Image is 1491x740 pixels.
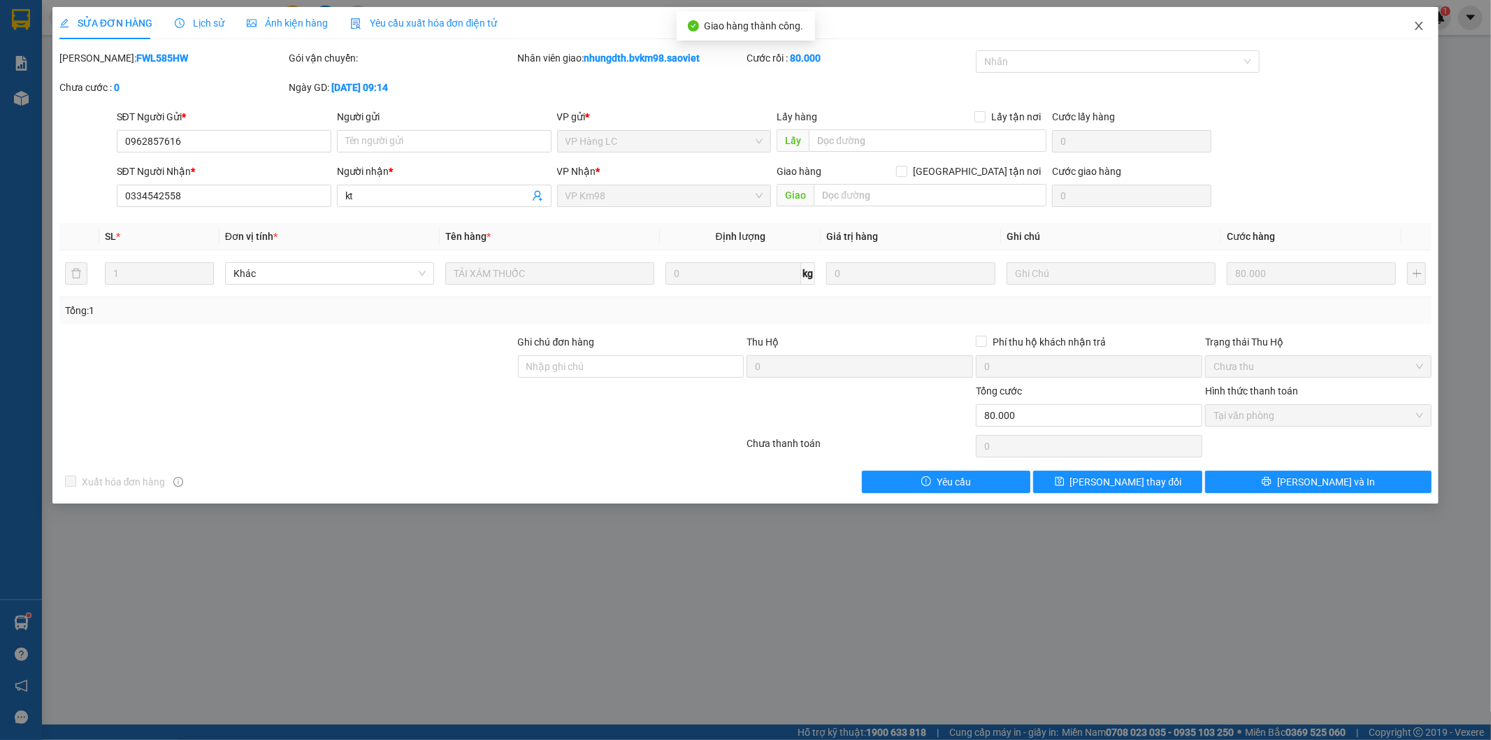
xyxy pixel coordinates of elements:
[986,109,1046,124] span: Lấy tận nơi
[937,474,971,490] span: Yêu cầu
[747,336,779,348] span: Thu Hộ
[716,231,765,242] span: Định lượng
[1227,262,1396,285] input: 0
[1205,385,1298,397] label: Hình thức thanh toán
[747,50,973,66] div: Cước rồi :
[862,471,1031,493] button: exclamation-circleYêu cầu
[976,385,1022,397] span: Tổng cước
[688,20,699,31] span: check-circle
[73,81,338,169] h2: VP Nhận: VP Hàng LC
[1001,223,1221,250] th: Ghi chú
[225,231,278,242] span: Đơn vị tính
[814,184,1046,206] input: Dọc đường
[826,231,878,242] span: Giá trị hàng
[136,52,188,64] b: FWL585HW
[65,303,575,318] div: Tổng: 1
[809,129,1046,152] input: Dọc đường
[117,164,331,179] div: SĐT Người Nhận
[289,50,515,66] div: Gói vận chuyển:
[59,18,69,28] span: edit
[85,33,171,56] b: Sao Việt
[777,111,817,122] span: Lấy hàng
[337,164,552,179] div: Người nhận
[1052,166,1121,177] label: Cước giao hàng
[777,166,821,177] span: Giao hàng
[173,477,183,487] span: info-circle
[105,231,116,242] span: SL
[1055,476,1065,488] span: save
[1205,334,1432,350] div: Trạng thái Thu Hộ
[1227,231,1275,242] span: Cước hàng
[1277,474,1375,490] span: [PERSON_NAME] và In
[59,17,152,29] span: SỬA ĐƠN HÀNG
[907,164,1046,179] span: [GEOGRAPHIC_DATA] tận nơi
[518,355,744,378] input: Ghi chú đơn hàng
[187,11,338,34] b: [DOMAIN_NAME]
[114,82,120,93] b: 0
[1007,262,1216,285] input: Ghi Chú
[8,81,113,104] h2: VI82X28H
[790,52,821,64] b: 80.000
[518,336,595,348] label: Ghi chú đơn hàng
[987,334,1111,350] span: Phí thu hộ khách nhận trả
[777,184,814,206] span: Giao
[1052,111,1115,122] label: Cước lấy hàng
[233,263,426,284] span: Khác
[350,17,498,29] span: Yêu cầu xuất hóa đơn điện tử
[1413,20,1425,31] span: close
[801,262,815,285] span: kg
[117,109,331,124] div: SĐT Người Gửi
[59,50,286,66] div: [PERSON_NAME]:
[566,131,763,152] span: VP Hàng LC
[1399,7,1439,46] button: Close
[445,262,654,285] input: VD: Bàn, Ghế
[518,50,744,66] div: Nhân viên giao:
[1213,405,1423,426] span: Tại văn phòng
[337,109,552,124] div: Người gửi
[566,185,763,206] span: VP Km98
[1070,474,1182,490] span: [PERSON_NAME] thay đổi
[175,18,185,28] span: clock-circle
[59,80,286,95] div: Chưa cước :
[557,166,596,177] span: VP Nhận
[65,262,87,285] button: delete
[1262,476,1272,488] span: printer
[76,474,171,490] span: Xuất hóa đơn hàng
[1052,130,1211,152] input: Cước lấy hàng
[1205,471,1432,493] button: printer[PERSON_NAME] và In
[8,11,78,81] img: logo.jpg
[532,190,543,201] span: user-add
[557,109,772,124] div: VP gửi
[289,80,515,95] div: Ngày GD:
[247,17,328,29] span: Ảnh kiện hàng
[584,52,700,64] b: nhungdth.bvkm98.saoviet
[777,129,809,152] span: Lấy
[331,82,388,93] b: [DATE] 09:14
[247,18,257,28] span: picture
[350,18,361,29] img: icon
[1052,185,1211,207] input: Cước giao hàng
[1407,262,1426,285] button: plus
[746,436,975,460] div: Chưa thanh toán
[445,231,491,242] span: Tên hàng
[921,476,931,488] span: exclamation-circle
[826,262,995,285] input: 0
[1033,471,1202,493] button: save[PERSON_NAME] thay đổi
[175,17,224,29] span: Lịch sử
[1213,356,1423,377] span: Chưa thu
